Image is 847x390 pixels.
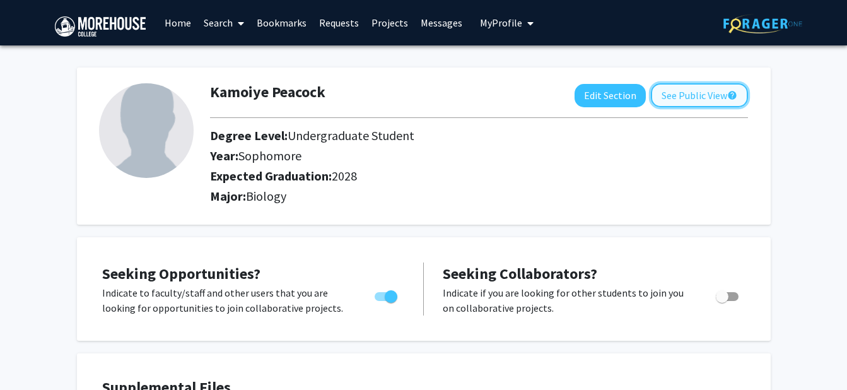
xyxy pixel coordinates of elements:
[443,264,597,283] span: Seeking Collaborators?
[723,14,802,33] img: ForagerOne Logo
[443,285,692,316] p: Indicate if you are looking for other students to join you on collaborative projects.
[238,148,301,163] span: Sophomore
[210,189,748,204] h2: Major:
[210,128,691,143] h2: Degree Level:
[9,333,54,381] iframe: Chat
[288,127,414,143] span: Undergraduate Student
[102,285,351,316] p: Indicate to faculty/staff and other users that you are looking for opportunities to join collabor...
[246,188,286,204] span: Biology
[711,285,745,304] div: Toggle
[480,16,522,29] span: My Profile
[158,1,197,45] a: Home
[99,83,194,178] img: Profile Picture
[210,168,691,184] h2: Expected Graduation:
[210,83,325,102] h1: Kamoiye Peacock
[102,264,260,283] span: Seeking Opportunities?
[370,285,404,304] div: Toggle
[727,88,737,103] mat-icon: help
[651,83,748,107] button: See Public View
[210,148,691,163] h2: Year:
[197,1,250,45] a: Search
[332,168,357,184] span: 2028
[250,1,313,45] a: Bookmarks
[313,1,365,45] a: Requests
[365,1,414,45] a: Projects
[575,84,646,107] button: Edit Section
[55,16,146,37] img: Morehouse College Logo
[414,1,469,45] a: Messages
